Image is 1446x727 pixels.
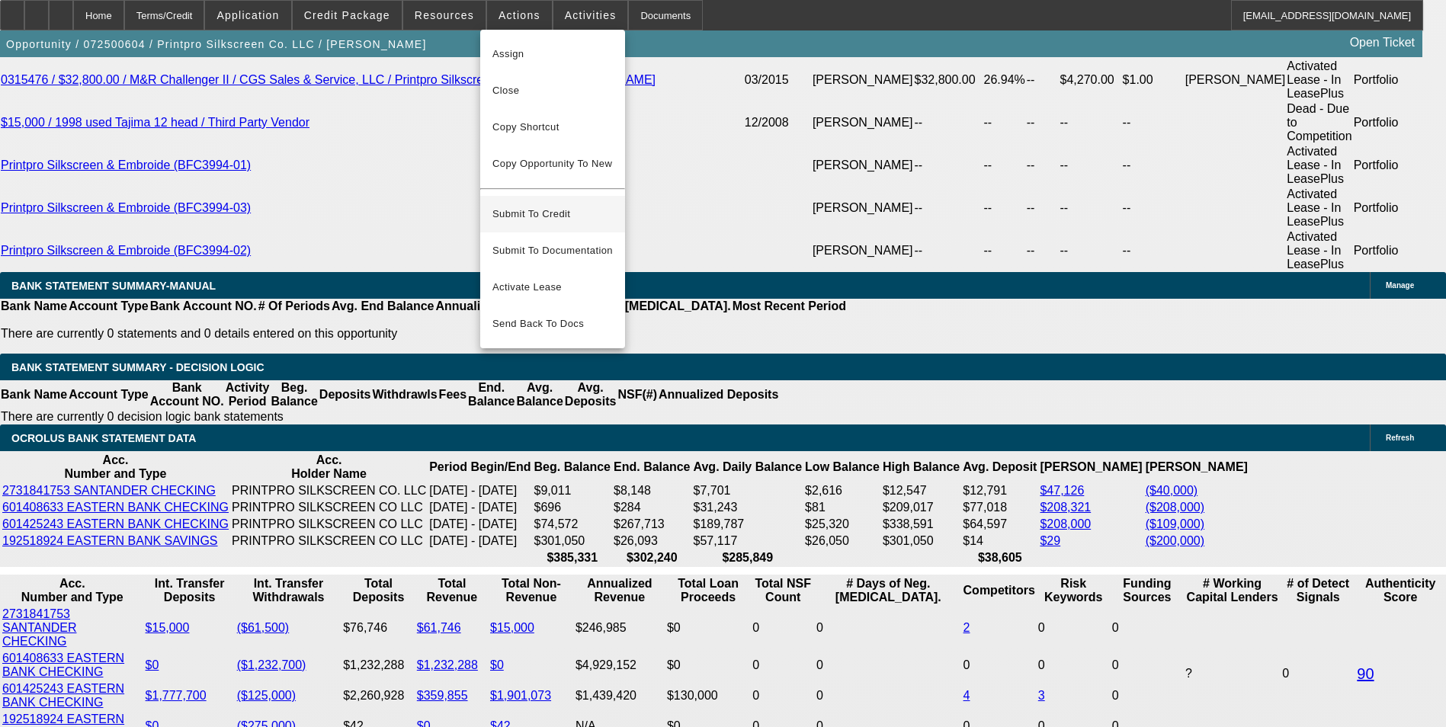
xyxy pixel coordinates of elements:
span: Copy Opportunity To New [492,158,612,169]
span: Submit To Credit [492,205,613,223]
span: Activate Lease [492,278,613,296]
span: Copy Shortcut [492,118,613,136]
span: Close [492,82,613,100]
span: Assign [492,45,613,63]
span: Submit To Documentation [492,242,613,260]
span: Send Back To Docs [492,315,613,333]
